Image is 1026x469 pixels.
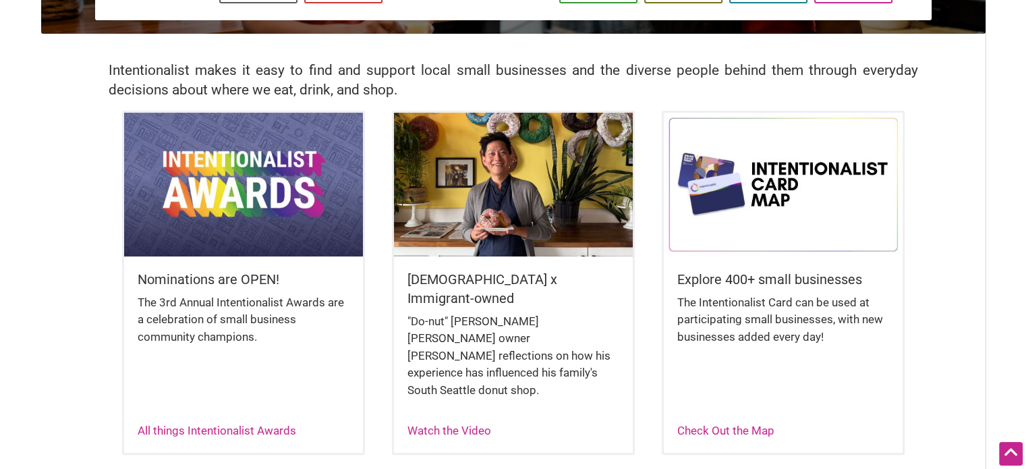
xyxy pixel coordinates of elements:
[999,442,1023,466] div: Scroll Back to Top
[407,424,491,437] a: Watch the Video
[664,113,903,256] img: Intentionalist Card Map
[407,313,619,413] div: "Do-nut" [PERSON_NAME] [PERSON_NAME] owner [PERSON_NAME] reflections on how his experience has in...
[124,113,363,256] img: Intentionalist Awards
[677,294,889,360] div: The Intentionalist Card can be used at participating small businesses, with new businesses added ...
[677,424,774,437] a: Check Out the Map
[394,113,633,256] img: King Donuts - Hong Chhuor
[138,294,349,360] div: The 3rd Annual Intentionalist Awards are a celebration of small business community champions.
[407,270,619,308] h5: [DEMOGRAPHIC_DATA] x Immigrant-owned
[677,270,889,289] h5: Explore 400+ small businesses
[138,270,349,289] h5: Nominations are OPEN!
[138,424,296,437] a: All things Intentionalist Awards
[109,61,918,100] h2: Intentionalist makes it easy to find and support local small businesses and the diverse people be...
